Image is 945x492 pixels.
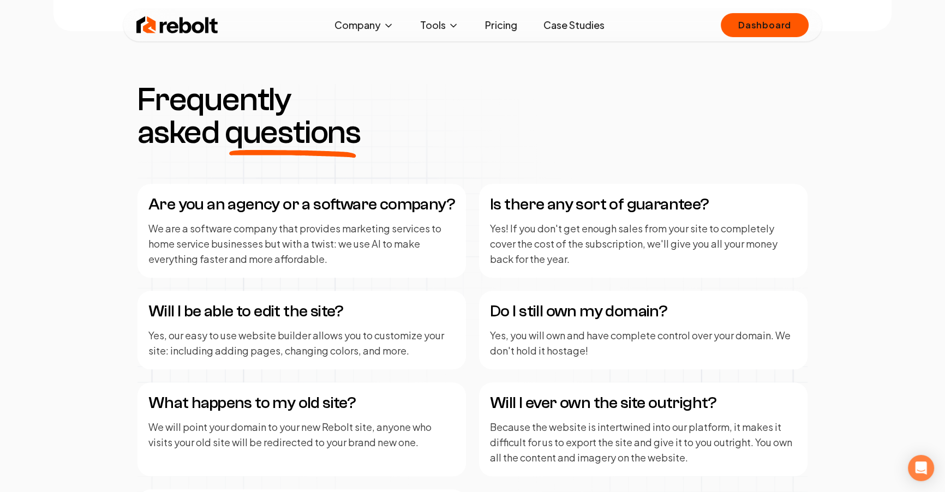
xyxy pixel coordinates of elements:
[490,221,797,267] p: Yes! If you don't get enough sales from your site to completely cover the cost of the subscriptio...
[476,14,526,36] a: Pricing
[411,14,468,36] button: Tools
[535,14,613,36] a: Case Studies
[490,393,797,413] h4: Will I ever own the site outright?
[137,83,373,149] h3: Frequently asked
[490,328,797,358] p: Yes, you will own and have complete control over your domain. We don't hold it hostage!
[148,221,455,267] p: We are a software company that provides marketing services to home service businesses but with a ...
[490,302,797,321] h4: Do I still own my domain?
[326,14,403,36] button: Company
[148,302,455,321] h4: Will I be able to edit the site?
[908,455,934,481] div: Open Intercom Messenger
[148,328,455,358] p: Yes, our easy to use website builder allows you to customize your site: including adding pages, c...
[148,419,455,450] p: We will point your domain to your new Rebolt site, anyone who visits your old site will be redire...
[490,195,797,214] h4: Is there any sort of guarantee?
[225,116,361,149] span: questions
[490,419,797,465] p: Because the website is intertwined into our platform, it makes it difficult for us to export the ...
[148,195,455,214] h4: Are you an agency or a software company?
[148,393,455,413] h4: What happens to my old site?
[721,13,809,37] a: Dashboard
[136,14,218,36] img: Rebolt Logo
